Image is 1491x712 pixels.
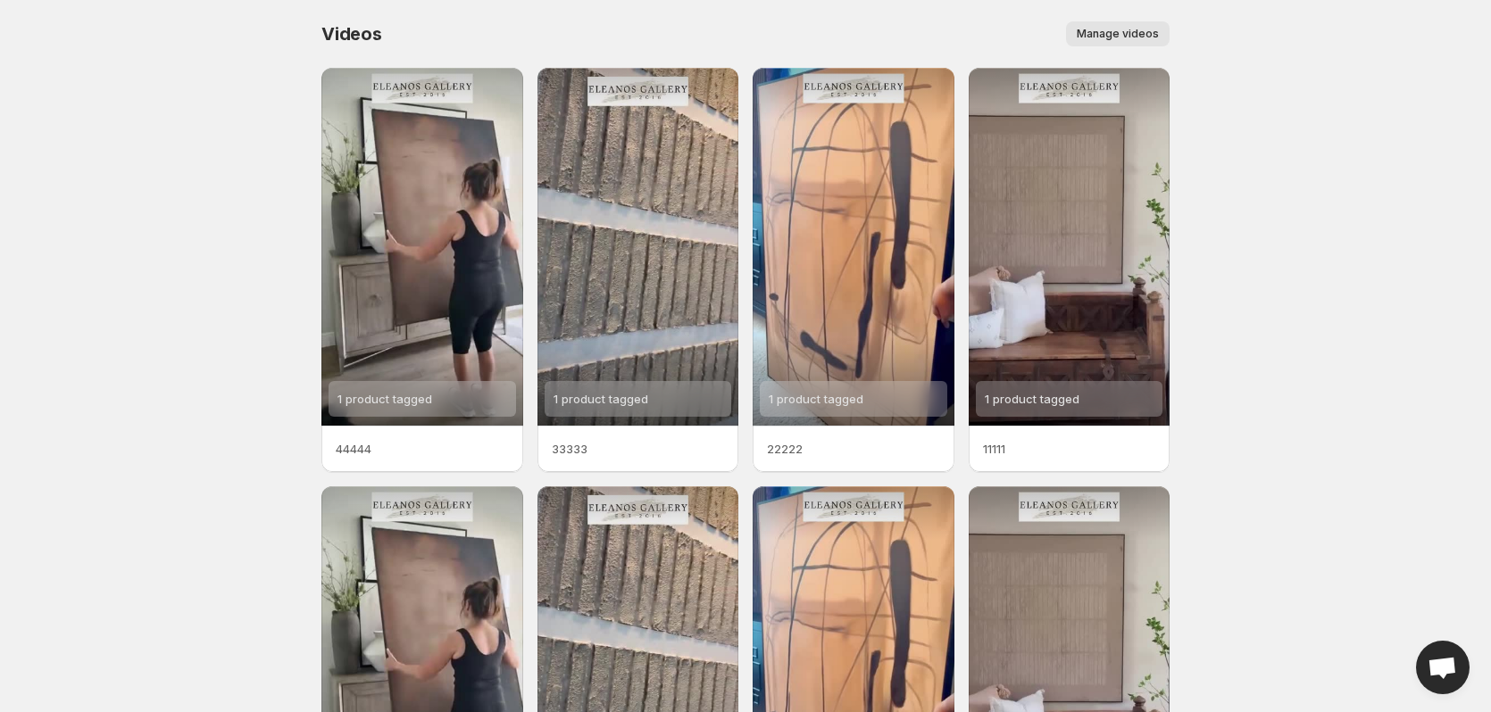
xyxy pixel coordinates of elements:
[1066,21,1170,46] button: Manage videos
[1416,641,1470,694] a: Open chat
[769,392,863,406] span: 1 product tagged
[554,392,648,406] span: 1 product tagged
[767,440,940,458] p: 22222
[983,440,1156,458] p: 11111
[1077,27,1159,41] span: Manage videos
[336,440,509,458] p: 44444
[337,392,432,406] span: 1 product tagged
[321,23,382,45] span: Videos
[552,440,725,458] p: 33333
[985,392,1079,406] span: 1 product tagged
